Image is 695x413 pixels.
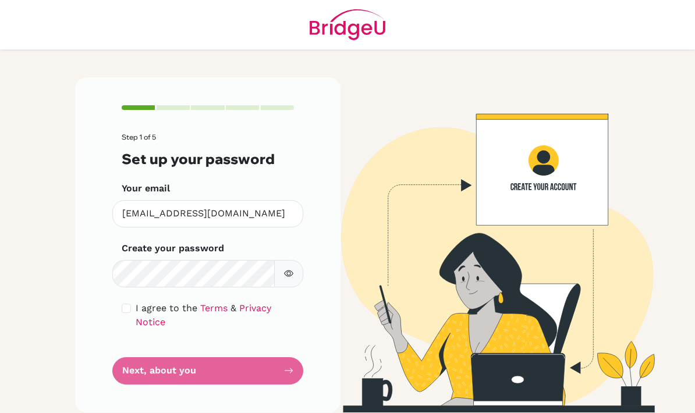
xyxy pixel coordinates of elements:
[200,302,228,314] a: Terms
[122,241,224,255] label: Create your password
[112,200,303,227] input: Insert your email*
[122,181,170,195] label: Your email
[122,151,294,168] h3: Set up your password
[231,302,236,314] span: &
[122,133,156,141] span: Step 1 of 5
[136,302,271,327] a: Privacy Notice
[136,302,197,314] span: I agree to the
